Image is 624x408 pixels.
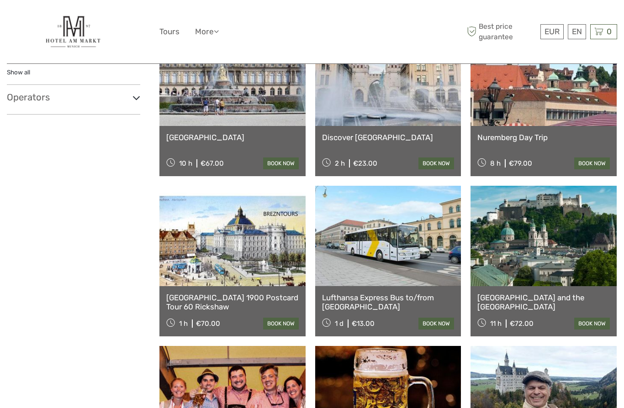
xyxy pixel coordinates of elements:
[352,319,375,328] div: €13.00
[418,157,454,169] a: book now
[510,319,534,328] div: €72.00
[545,27,560,36] span: EUR
[195,25,219,38] a: More
[335,319,344,328] span: 1 d
[263,318,299,330] a: book now
[322,133,455,142] a: Discover [GEOGRAPHIC_DATA]
[196,319,220,328] div: €70.00
[159,25,180,38] a: Tours
[574,157,610,169] a: book now
[568,24,586,39] div: EN
[166,133,299,142] a: [GEOGRAPHIC_DATA]
[477,133,610,142] a: Nuremberg Day Trip
[465,21,538,42] span: Best price guarantee
[179,159,192,167] span: 10 h
[490,319,502,328] span: 11 h
[335,159,345,167] span: 2 h
[353,159,377,167] div: €23.00
[263,157,299,169] a: book now
[490,159,501,167] span: 8 h
[201,159,224,167] div: €67.00
[418,318,454,330] a: book now
[7,92,140,103] h3: Operators
[179,319,188,328] span: 1 h
[322,293,455,312] a: Lufthansa Express Bus to/from [GEOGRAPHIC_DATA]
[42,7,106,57] img: 820-88e4788d-95f3-48af-b514-367e3a7aa118_logo_big.jpg
[7,68,30,76] a: Show all
[166,293,299,312] a: [GEOGRAPHIC_DATA] 1900 Postcard Tour 60 Rickshaw
[605,27,613,36] span: 0
[574,318,610,330] a: book now
[509,159,532,167] div: €79.00
[477,293,610,312] a: [GEOGRAPHIC_DATA] and the [GEOGRAPHIC_DATA]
